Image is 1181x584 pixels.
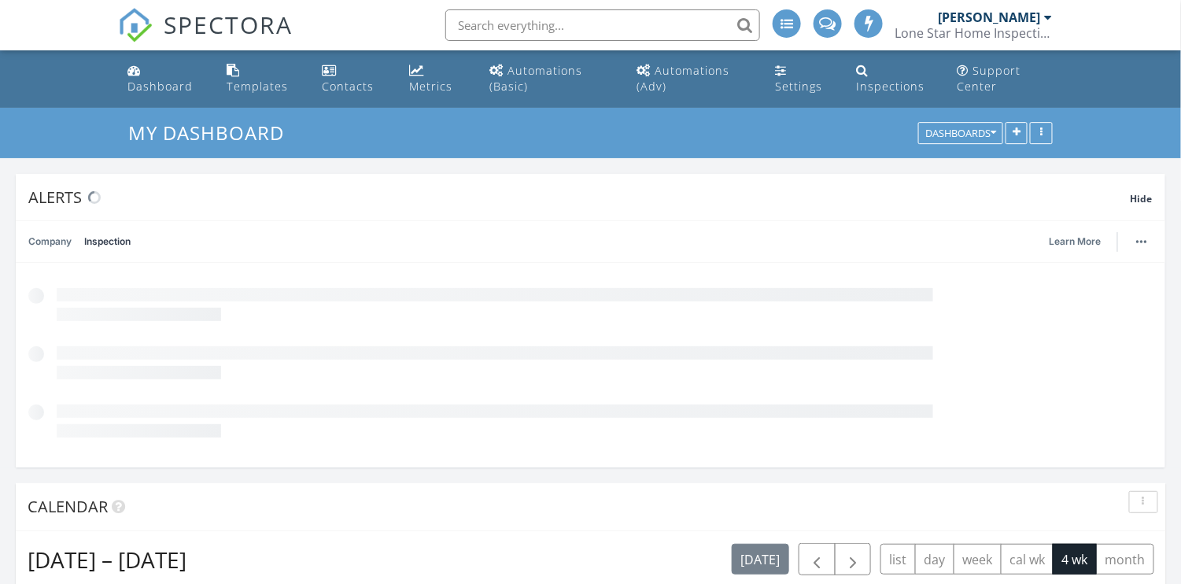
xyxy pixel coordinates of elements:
[918,123,1003,145] button: Dashboards
[1136,240,1147,243] img: ellipsis-632cfdd7c38ec3a7d453.svg
[127,79,193,94] div: Dashboard
[925,128,996,139] div: Dashboards
[1001,544,1054,575] button: cal wk
[445,9,760,41] input: Search everything...
[799,543,836,575] button: Previous
[950,57,1060,102] a: Support Center
[939,9,1041,25] div: [PERSON_NAME]
[630,57,756,102] a: Automations (Advanced)
[880,544,916,575] button: list
[850,57,938,102] a: Inspections
[410,79,453,94] div: Metrics
[28,221,72,262] a: Company
[28,544,186,575] h2: [DATE] – [DATE]
[121,57,208,102] a: Dashboard
[915,544,954,575] button: day
[637,63,729,94] div: Automations (Adv)
[1131,192,1153,205] span: Hide
[895,25,1053,41] div: Lone Star Home Inspections PLLC
[1096,544,1154,575] button: month
[220,57,303,102] a: Templates
[957,63,1020,94] div: Support Center
[164,8,293,41] span: SPECTORA
[118,8,153,43] img: The Best Home Inspection Software - Spectora
[1050,234,1111,249] a: Learn More
[954,544,1002,575] button: week
[316,57,391,102] a: Contacts
[490,63,583,94] div: Automations (Basic)
[484,57,618,102] a: Automations (Basic)
[835,543,872,575] button: Next
[775,79,822,94] div: Settings
[322,79,374,94] div: Contacts
[404,57,471,102] a: Metrics
[128,120,297,146] a: My Dashboard
[227,79,288,94] div: Templates
[856,79,925,94] div: Inspections
[84,221,131,262] a: Inspection
[1053,544,1097,575] button: 4 wk
[732,544,789,575] button: [DATE]
[28,187,1131,208] div: Alerts
[118,21,293,54] a: SPECTORA
[769,57,837,102] a: Settings
[28,496,108,517] span: Calendar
